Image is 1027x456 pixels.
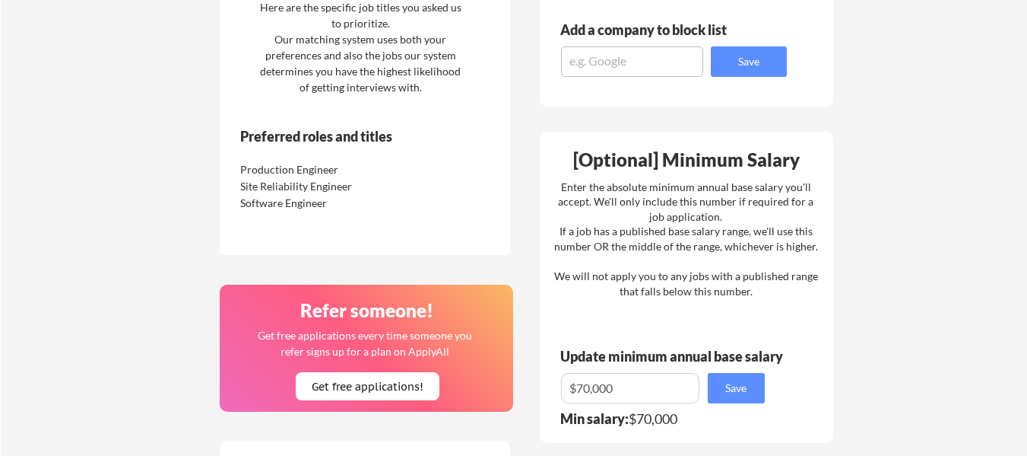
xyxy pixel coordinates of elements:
div: Preferred roles and titles [240,129,447,143]
div: Add a company to block list [560,23,750,37]
strong: Min salary: [560,410,629,427]
div: Software Engineer [240,196,401,211]
div: Site Reliability Engineer [240,179,401,194]
div: Update minimum annual base salary [560,349,788,363]
div: [Optional] Minimum Salary [545,151,828,169]
div: Refer someone! [226,301,509,320]
button: Get free applications! [296,372,439,400]
div: $70,000 [560,412,775,426]
div: Get free applications every time someone you refer signs up for a plan on ApplyAll [257,327,474,359]
button: Save [711,46,787,77]
button: Save [708,373,765,403]
div: Enter the absolute minimum annual base salary you'll accept. We'll only include this number if re... [554,180,818,299]
div: Production Engineer [240,162,401,177]
input: E.g. $100,000 [561,373,699,403]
